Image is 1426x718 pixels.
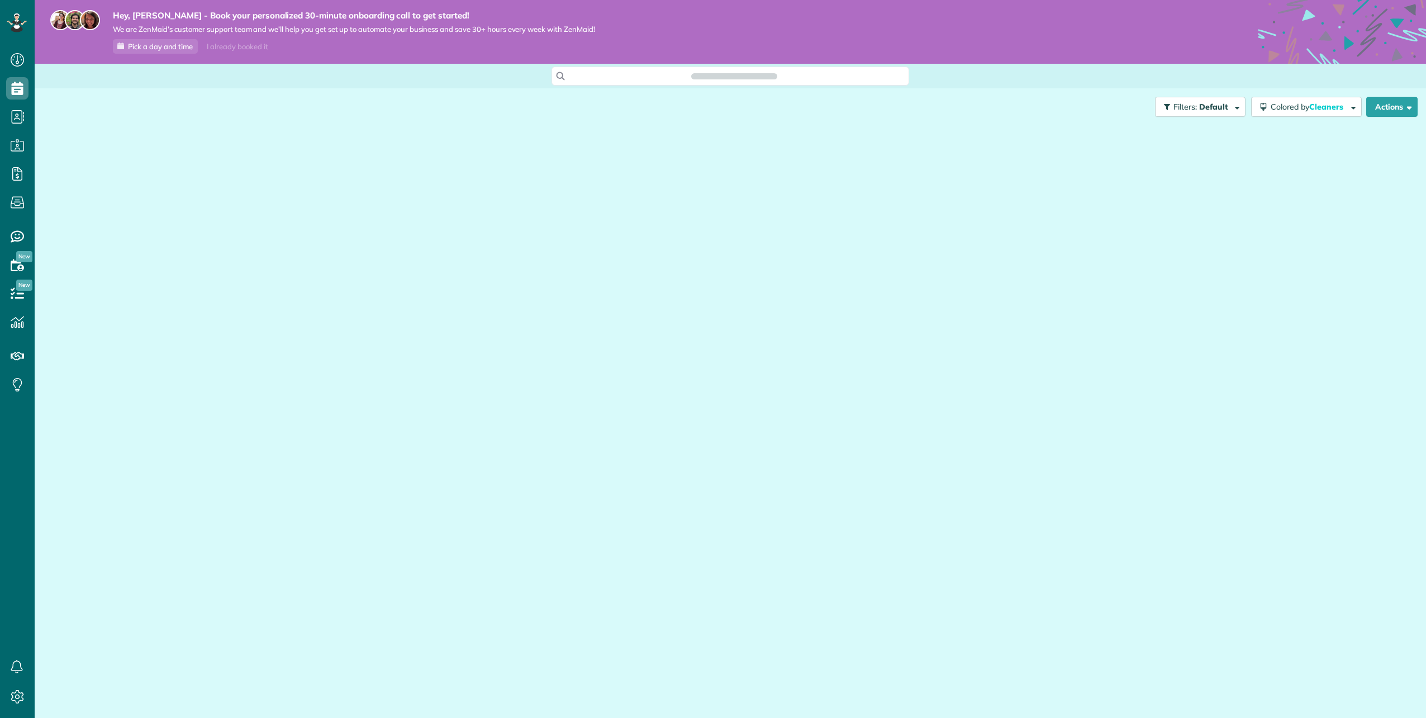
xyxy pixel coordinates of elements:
button: Actions [1366,97,1418,117]
span: Filters: [1173,102,1197,112]
span: Colored by [1271,102,1347,112]
span: Pick a day and time [128,42,193,51]
a: Filters: Default [1149,97,1246,117]
span: We are ZenMaid’s customer support team and we’ll help you get set up to automate your business an... [113,25,595,34]
span: New [16,280,32,291]
span: New [16,251,32,262]
strong: Hey, [PERSON_NAME] - Book your personalized 30-minute onboarding call to get started! [113,10,595,21]
img: jorge-587dff0eeaa6aab1f244e6dc62b8924c3b6ad411094392a53c71c6c4a576187d.jpg [65,10,85,30]
span: Search ZenMaid… [702,70,766,82]
span: Default [1199,102,1229,112]
span: Cleaners [1309,102,1345,112]
img: michelle-19f622bdf1676172e81f8f8fba1fb50e276960ebfe0243fe18214015130c80e4.jpg [80,10,100,30]
div: I already booked it [200,40,274,54]
button: Filters: Default [1155,97,1246,117]
img: maria-72a9807cf96188c08ef61303f053569d2e2a8a1cde33d635c8a3ac13582a053d.jpg [50,10,70,30]
a: Pick a day and time [113,39,198,54]
button: Colored byCleaners [1251,97,1362,117]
